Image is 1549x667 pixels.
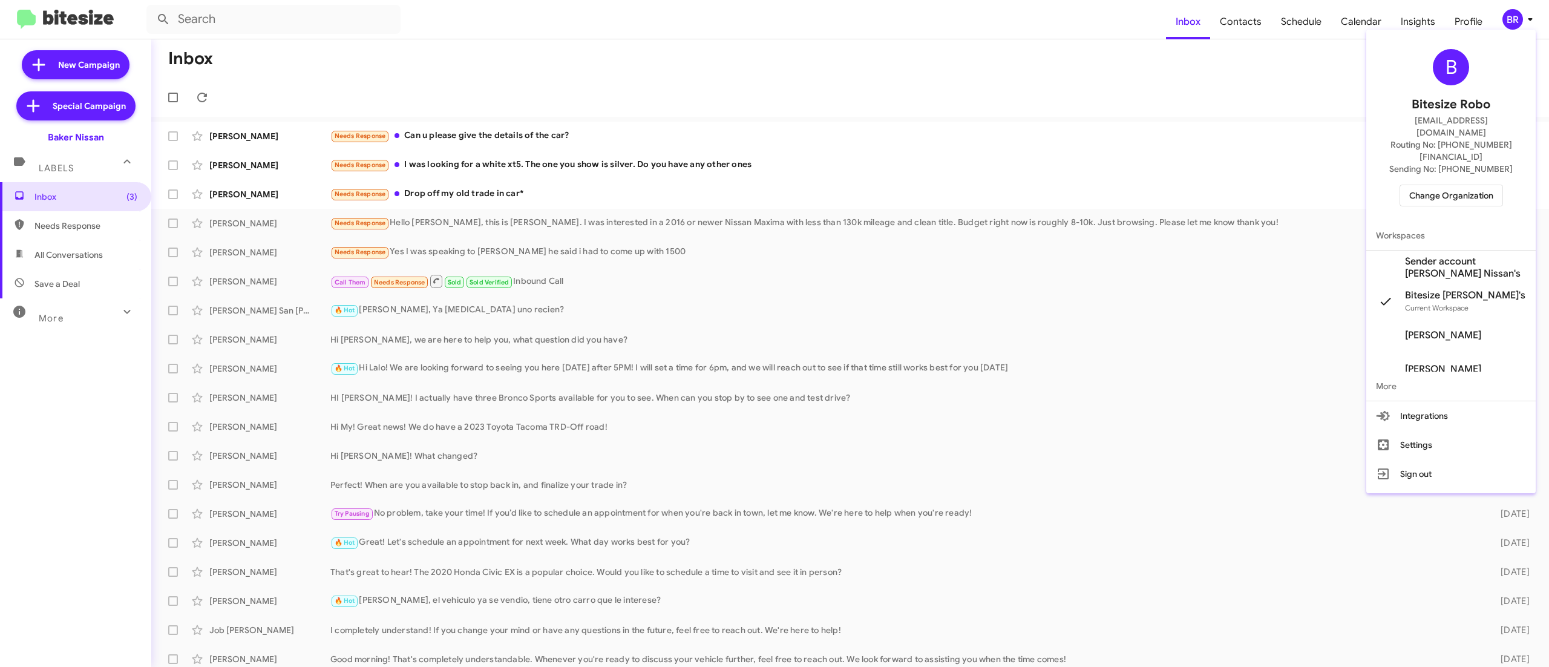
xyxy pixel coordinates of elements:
span: [PERSON_NAME] [1405,363,1481,375]
button: Settings [1366,430,1536,459]
span: Change Organization [1409,185,1493,206]
span: Sender account [PERSON_NAME] Nissan's [1405,255,1526,280]
div: B [1433,49,1469,85]
button: Sign out [1366,459,1536,488]
span: More [1366,372,1536,401]
span: Bitesize Robo [1412,95,1490,114]
span: Workspaces [1366,221,1536,250]
button: Change Organization [1400,185,1503,206]
span: Routing No: [PHONE_NUMBER][FINANCIAL_ID] [1381,139,1521,163]
span: Sending No: [PHONE_NUMBER] [1389,163,1513,175]
button: Integrations [1366,401,1536,430]
span: [EMAIL_ADDRESS][DOMAIN_NAME] [1381,114,1521,139]
span: [PERSON_NAME] [1405,329,1481,341]
span: Bitesize [PERSON_NAME]'s [1405,289,1525,301]
span: Current Workspace [1405,303,1469,312]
